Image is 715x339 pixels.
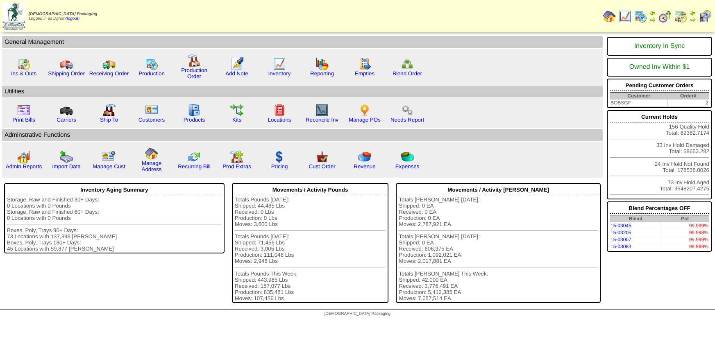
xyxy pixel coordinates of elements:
[102,150,117,163] img: managecust.png
[358,57,371,70] img: workorder.gif
[316,57,329,70] img: graph.gif
[358,150,371,163] img: pie_chart.png
[232,117,241,123] a: Kits
[102,57,116,70] img: truck2.gif
[618,10,631,23] img: line_graph.gif
[399,185,598,195] div: Movements / Activity [PERSON_NAME]
[610,215,661,222] th: Blend
[2,36,603,48] td: General Management
[309,163,335,169] a: Cust Order
[658,10,672,23] img: calendarblend.gif
[306,117,338,123] a: Reconcile Inv
[610,80,709,91] div: Pending Customer Orders
[316,104,329,117] img: line_graph2.gif
[102,104,116,117] img: factory2.gif
[17,104,30,117] img: invoice2.gif
[401,104,414,117] img: workflow.png
[603,10,616,23] img: home.gif
[222,163,251,169] a: Prod Extras
[634,10,647,23] img: calendarprod.gif
[611,230,631,235] a: 15-03205
[661,243,709,250] td: 99.999%
[690,10,696,16] img: arrowleft.gif
[607,110,712,199] div: 156 Quality Hold Total: 89382.7174 33 Inv Hold Damaged Total: 58653.282 24 Inv Hold Not Found Tot...
[48,70,85,77] a: Shipping Order
[66,16,79,21] a: (logout)
[225,70,248,77] a: Add Note
[325,312,390,316] span: [DEMOGRAPHIC_DATA] Packaging
[273,57,286,70] img: line_graph.gif
[2,2,25,30] img: zoroco-logo-small.webp
[145,104,158,117] img: customers.gif
[610,203,709,214] div: Blend Percentages OFF
[142,160,162,172] a: Manage Address
[268,70,291,77] a: Inventory
[29,12,97,21] span: Logged in as Dgroth
[138,70,165,77] a: Production
[401,150,414,163] img: pie_chart2.png
[668,99,709,106] td: 2
[649,10,656,16] img: arrowleft.gif
[354,163,375,169] a: Revenue
[674,10,687,23] img: calendarinout.gif
[611,244,631,249] a: 15-03083
[661,229,709,236] td: 99.998%
[273,150,286,163] img: dollar.gif
[610,112,709,122] div: Current Holds
[7,185,222,195] div: Inventory Aging Summary
[184,117,205,123] a: Products
[399,197,598,301] div: Totals [PERSON_NAME] [DATE]: Shipped: 0 EA Received: 0 EA Production: 0 EA Moves: 2,787,921 EA To...
[181,67,207,79] a: Production Order
[661,222,709,229] td: 99.999%
[100,117,118,123] a: Ship To
[230,150,243,163] img: prodextras.gif
[188,54,201,67] img: factory.gif
[649,16,656,23] img: arrowright.gif
[188,150,201,163] img: reconcile.gif
[393,70,422,77] a: Blend Order
[316,150,329,163] img: cust_order.png
[230,57,243,70] img: orders.gif
[29,12,97,16] span: [DEMOGRAPHIC_DATA] Packaging
[60,150,73,163] img: import.gif
[610,38,709,54] div: Inventory In Sync
[93,163,125,169] a: Manage Cust
[395,163,420,169] a: Expenses
[268,117,291,123] a: Locations
[52,163,81,169] a: Import Data
[230,104,243,117] img: workflow.gif
[355,70,375,77] a: Empties
[699,10,712,23] img: calendarcustomer.gif
[2,86,603,97] td: Utilities
[611,237,631,242] a: 15-03007
[17,150,30,163] img: graph2.png
[138,117,165,123] a: Customers
[349,117,381,123] a: Manage POs
[235,197,386,301] div: Totals Pounds [DATE]: Shipped: 44,485 Lbs Received: 0 Lbs Production: 0 Lbs Moves: 3,600 Lbs Tota...
[611,223,631,228] a: 15-03045
[610,93,667,99] th: Customer
[145,57,158,70] img: calendarprod.gif
[358,104,371,117] img: po.png
[390,117,424,123] a: Needs Report
[310,70,334,77] a: Reporting
[2,129,603,141] td: Adminstrative Functions
[610,59,709,75] div: Owned Inv Within $1
[188,104,201,117] img: cabinet.gif
[178,163,210,169] a: Recurring Bill
[668,93,709,99] th: Order#
[17,57,30,70] img: calendarinout.gif
[89,70,129,77] a: Receiving Order
[690,16,696,23] img: arrowright.gif
[12,117,35,123] a: Print Bills
[273,104,286,117] img: locations.gif
[610,99,667,106] td: BOBSGF
[661,215,709,222] th: Pct
[145,147,158,160] img: home.gif
[7,197,222,252] div: Storage, Raw and Finished 30+ Days: 0 Locations with 0 Pounds Storage, Raw and Finished 60+ Days:...
[11,70,36,77] a: Ins & Outs
[60,104,73,117] img: truck3.gif
[271,163,288,169] a: Pricing
[6,163,42,169] a: Admin Reports
[235,185,386,195] div: Movements / Activity Pounds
